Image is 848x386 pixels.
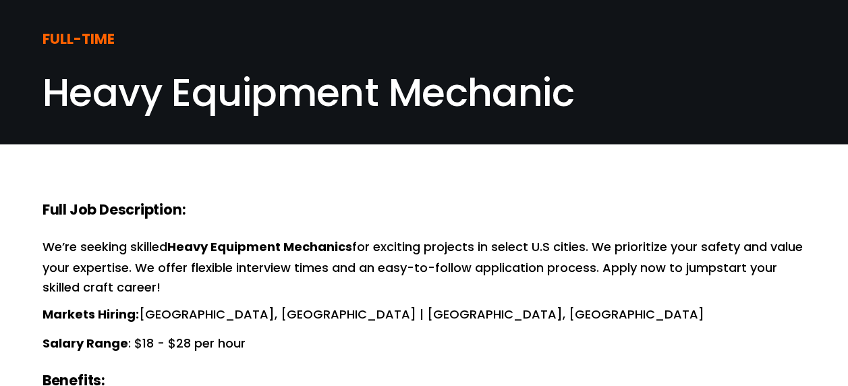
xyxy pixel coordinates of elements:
span: Heavy Equipment Mechanic [43,65,574,119]
strong: Heavy Equipment Mechanics [167,238,352,258]
p: [GEOGRAPHIC_DATA], [GEOGRAPHIC_DATA] | [GEOGRAPHIC_DATA], [GEOGRAPHIC_DATA] [43,305,805,326]
p: : $18 - $28 per hour [43,334,805,355]
strong: Markets Hiring: [43,305,139,326]
strong: FULL-TIME [43,28,115,53]
strong: Full Job Description: [43,199,186,223]
strong: Salary Range [43,334,128,355]
p: We’re seeking skilled for exciting projects in select U.S cities. We prioritize your safety and v... [43,238,805,298]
